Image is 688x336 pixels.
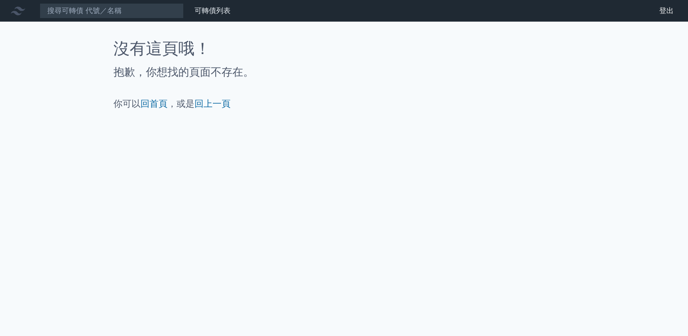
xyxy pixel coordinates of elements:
a: 可轉債列表 [195,6,231,15]
p: 你可以 ，或是 [113,97,575,110]
h2: 抱歉，你想找的頁面不存在。 [113,65,575,79]
a: 回首頁 [140,98,167,109]
input: 搜尋可轉債 代號／名稱 [40,3,184,18]
a: 登出 [652,4,681,18]
h1: 沒有這頁哦！ [113,40,575,58]
a: 回上一頁 [195,98,231,109]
